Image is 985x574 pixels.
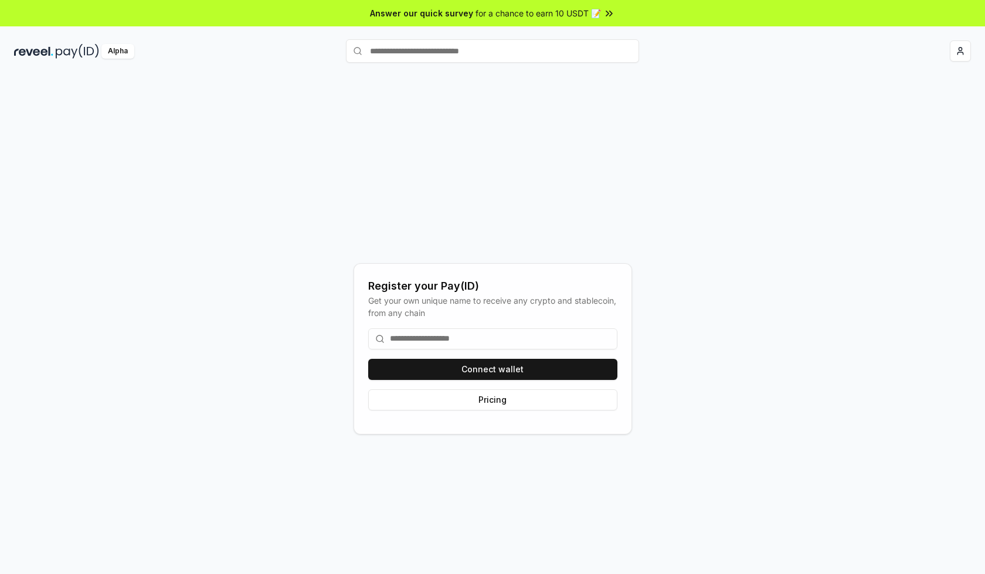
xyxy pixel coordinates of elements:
[368,389,617,410] button: Pricing
[14,44,53,59] img: reveel_dark
[475,7,601,19] span: for a chance to earn 10 USDT 📝
[56,44,99,59] img: pay_id
[368,278,617,294] div: Register your Pay(ID)
[101,44,134,59] div: Alpha
[368,359,617,380] button: Connect wallet
[370,7,473,19] span: Answer our quick survey
[368,294,617,319] div: Get your own unique name to receive any crypto and stablecoin, from any chain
